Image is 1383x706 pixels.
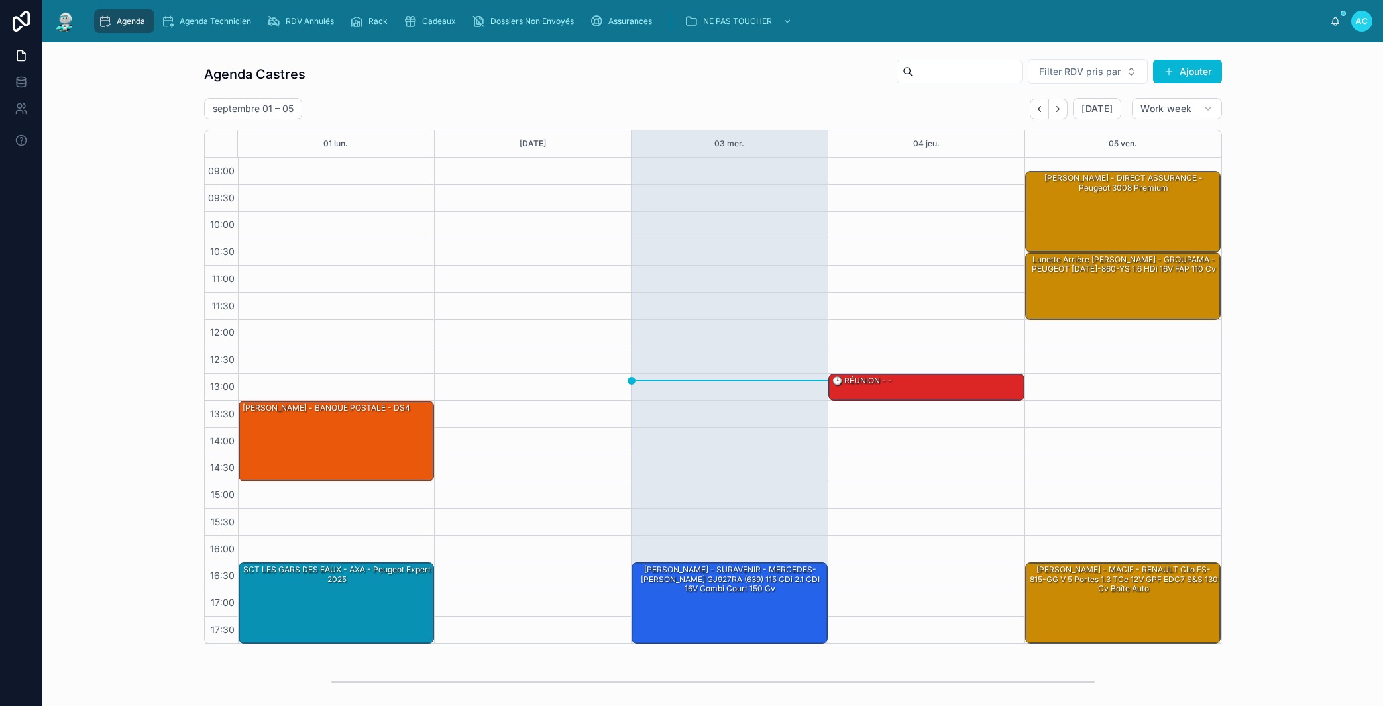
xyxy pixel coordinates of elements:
a: NE PAS TOUCHER [681,9,799,33]
span: Work week [1140,103,1191,115]
span: AC [1356,16,1368,26]
div: [PERSON_NAME] - BANQUE POSTALE - DS4 [239,401,434,481]
span: 17:30 [207,624,238,635]
span: RDV Annulés [286,16,334,26]
button: 01 lun. [323,130,348,157]
a: RDV Annulés [263,9,343,33]
button: Select Button [1028,59,1148,84]
span: Dossiers Non Envoyés [490,16,574,26]
div: [PERSON_NAME] - SURAVENIR - MERCEDES-[PERSON_NAME] GJ927RA (639) 115 CDi 2.1 CDI 16V Combi court ... [632,563,827,642]
div: [PERSON_NAME] - DIRECT ASSURANCE - Peugeot 3008 premium [1026,172,1221,251]
button: [DATE] [520,130,546,157]
div: 🕒 RÉUNION - - [829,374,1024,400]
a: Dossiers Non Envoyés [468,9,583,33]
span: 17:00 [207,597,238,608]
button: 04 jeu. [913,130,940,157]
span: 09:30 [205,192,238,203]
div: [PERSON_NAME] - MACIF - RENAULT Clio FS-815-GG V 5 Portes 1.3 TCe 12V GPF EDC7 S&S 130 cv Boîte auto [1028,564,1220,595]
a: Rack [346,9,397,33]
span: 09:00 [205,165,238,176]
span: 13:30 [207,408,238,419]
span: Rack [368,16,388,26]
button: Next [1049,99,1068,119]
span: 16:00 [207,543,238,554]
span: 11:00 [209,273,238,284]
div: [PERSON_NAME] - MACIF - RENAULT Clio FS-815-GG V 5 Portes 1.3 TCe 12V GPF EDC7 S&S 130 cv Boîte auto [1026,563,1221,642]
img: App logo [53,11,77,32]
span: Cadeaux [422,16,456,26]
button: Ajouter [1153,60,1222,83]
div: [PERSON_NAME] - BANQUE POSTALE - DS4 [241,402,412,414]
button: Work week [1132,98,1221,119]
a: Assurances [586,9,661,33]
span: 14:00 [207,435,238,446]
span: 16:30 [207,570,238,581]
span: 15:00 [207,489,238,500]
div: SCT LES GARS DES EAUX - AXA - Peugeot Expert 2025 [241,564,433,585]
a: Cadeaux [400,9,465,33]
div: [PERSON_NAME] - SURAVENIR - MERCEDES-[PERSON_NAME] GJ927RA (639) 115 CDi 2.1 CDI 16V Combi court ... [634,564,826,595]
span: 12:30 [207,354,238,365]
div: [PERSON_NAME] - DIRECT ASSURANCE - Peugeot 3008 premium [1028,172,1220,194]
span: 14:30 [207,462,238,473]
h1: Agenda Castres [204,65,305,83]
span: 15:30 [207,516,238,527]
span: 12:00 [207,327,238,338]
button: [DATE] [1073,98,1121,119]
span: NE PAS TOUCHER [703,16,772,26]
div: scrollable content [87,7,1330,36]
button: 03 mer. [714,130,744,157]
span: Assurances [608,16,652,26]
span: 13:00 [207,381,238,392]
span: [DATE] [1081,103,1113,115]
span: 10:30 [207,246,238,257]
div: SCT LES GARS DES EAUX - AXA - Peugeot Expert 2025 [239,563,434,642]
span: Agenda [117,16,145,26]
div: Lunette arrière [PERSON_NAME] - GROUPAMA - PEUGEOT [DATE]-860-YS 1.6 HDi 16V FAP 110 cv [1026,253,1221,319]
span: Agenda Technicien [180,16,251,26]
a: Agenda [94,9,154,33]
button: Back [1030,99,1049,119]
span: Filter RDV pris par [1039,65,1121,78]
button: 05 ven. [1109,130,1137,157]
span: 10:00 [207,219,238,230]
div: Lunette arrière [PERSON_NAME] - GROUPAMA - PEUGEOT [DATE]-860-YS 1.6 HDi 16V FAP 110 cv [1028,254,1220,276]
span: 11:30 [209,300,238,311]
a: Agenda Technicien [157,9,260,33]
div: 🕒 RÉUNION - - [831,375,893,387]
h2: septembre 01 – 05 [213,102,294,115]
